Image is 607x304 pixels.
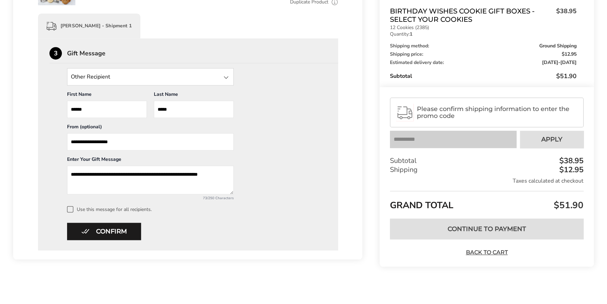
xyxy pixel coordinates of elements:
div: 73/250 Characters [67,196,234,201]
div: Subtotal [390,156,583,165]
span: Apply [541,136,562,142]
span: Birthday Wishes Cookie Gift Boxes - Select Your Cookies [390,7,553,24]
span: [DATE] [560,59,577,66]
div: Subtotal [390,72,577,80]
span: Please confirm shipping information to enter the promo code [417,105,577,119]
div: Enter Your Gift Message [67,156,234,166]
div: Shipping price: [390,52,577,57]
strong: 1 [410,31,412,37]
input: Last Name [154,101,234,118]
div: Last Name [154,91,234,101]
span: $12.95 [562,52,577,57]
div: $38.95 [558,157,583,165]
div: $12.95 [558,166,583,174]
div: Gift Message [67,50,338,56]
div: Estimated delivery date: [390,60,577,65]
div: GRAND TOTAL [390,191,583,213]
textarea: Add a message [67,166,234,194]
div: First Name [67,91,147,101]
div: Taxes calculated at checkout [390,177,583,185]
label: Use this message for all recipients. [67,206,327,212]
p: 12 Cookies (2385) [390,25,577,30]
span: $38.95 [553,7,577,22]
div: 3 [49,47,62,59]
div: Shipping [390,165,583,174]
input: From [67,133,234,150]
span: - [542,60,577,65]
a: Birthday Wishes Cookie Gift Boxes - Select Your Cookies$38.95 [390,7,577,24]
span: $51.90 [556,72,577,80]
p: Quantity: [390,32,577,37]
div: From (optional) [67,123,234,133]
input: State [67,68,234,85]
div: Shipping method: [390,44,577,48]
button: Confirm button [67,223,141,240]
input: First Name [67,101,147,118]
button: Apply [520,131,583,148]
div: [PERSON_NAME] - Shipment 1 [38,13,140,38]
span: $51.90 [552,199,583,211]
button: Continue to Payment [390,218,583,239]
span: [DATE] [542,59,558,66]
span: Ground Shipping [539,44,577,48]
a: Back to Cart [463,248,511,256]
